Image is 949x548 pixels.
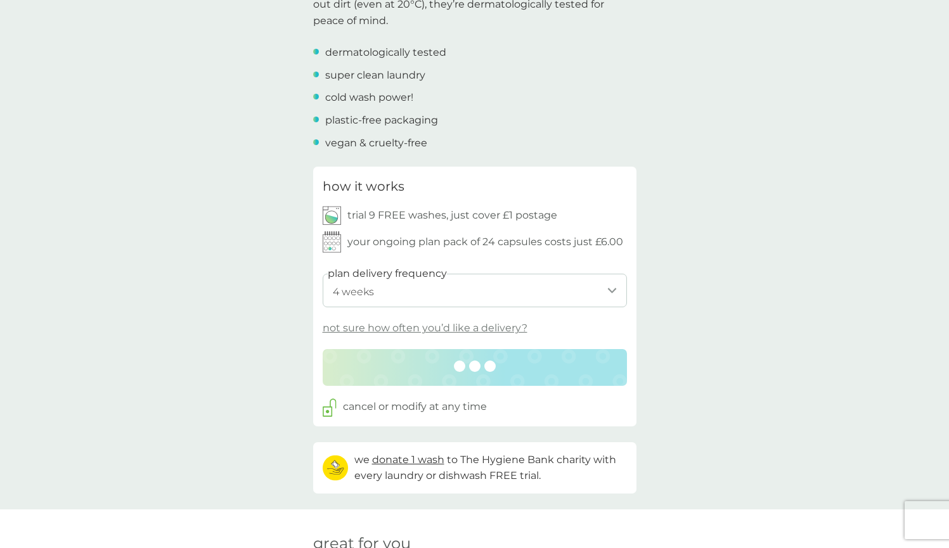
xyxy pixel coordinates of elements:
p: cancel or modify at any time [343,398,487,415]
label: plan delivery frequency [328,265,447,282]
p: not sure how often you’d like a delivery? [323,320,527,336]
span: donate 1 wash [372,454,444,466]
p: super clean laundry [325,67,425,84]
p: cold wash power! [325,89,413,106]
p: we to The Hygiene Bank charity with every laundry or dishwash FREE trial. [354,452,627,484]
p: your ongoing plan pack of 24 capsules costs just £6.00 [347,234,623,250]
p: vegan & cruelty-free [325,135,427,151]
p: trial 9 FREE washes, just cover £1 postage [347,207,557,224]
p: plastic-free packaging [325,112,438,129]
p: dermatologically tested [325,44,446,61]
h3: how it works [323,176,404,196]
